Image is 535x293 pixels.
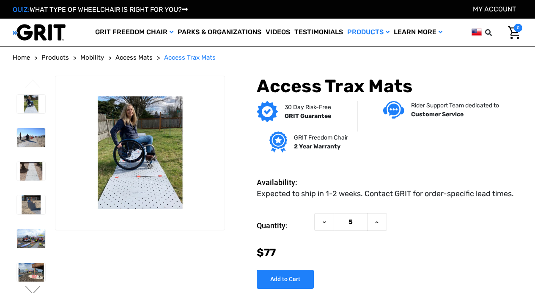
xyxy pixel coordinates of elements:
img: Customer service [383,101,404,118]
img: Access Trax Mats [17,263,45,282]
dt: Availability: [257,177,310,188]
a: Products [345,19,392,46]
p: Rider Support Team dedicated to [411,101,499,110]
img: Access Trax Mats [17,229,45,248]
span: Home [13,54,30,61]
input: Add to Cart [257,270,314,289]
img: us.png [472,27,482,38]
span: Mobility [80,54,104,61]
span: 0 [514,24,522,32]
img: Cart [508,26,520,39]
nav: Breadcrumb [13,53,522,63]
input: Search [489,24,502,41]
strong: 2 Year Warranty [294,143,340,150]
img: Access Trax Mats [17,95,45,114]
a: QUIZ:WHAT TYPE OF WHEELCHAIR IS RIGHT FOR YOU? [13,5,188,14]
dd: Expected to ship in 1-2 weeks. Contact GRIT for order-specific lead times. [257,188,514,200]
span: QUIZ: [13,5,30,14]
a: Videos [263,19,292,46]
a: Access Trax Mats [164,53,216,63]
img: Access Trax Mats [17,195,45,214]
a: Parks & Organizations [176,19,263,46]
a: Access Mats [115,53,153,63]
img: Access Trax Mats [55,96,225,209]
span: Access Mats [115,54,153,61]
button: Go to slide 6 of 6 [24,79,42,90]
p: 30 Day Risk-Free [285,103,331,112]
a: Home [13,53,30,63]
a: Account [473,5,516,13]
span: Access Trax Mats [164,54,216,61]
span: $77 [257,246,276,259]
p: GRIT Freedom Chair [294,133,348,142]
strong: Customer Service [411,111,464,118]
a: Products [41,53,69,63]
img: GRIT All-Terrain Wheelchair and Mobility Equipment [13,24,66,41]
img: Access Trax Mats [17,162,45,181]
a: Testimonials [292,19,345,46]
strong: GRIT Guarantee [285,112,331,120]
img: Grit freedom [269,131,287,153]
a: Learn More [392,19,444,46]
a: Cart with 0 items [502,24,522,41]
span: Products [41,54,69,61]
a: GRIT Freedom Chair [93,19,176,46]
img: Access Trax Mats [17,128,45,147]
a: Mobility [80,53,104,63]
h1: Access Trax Mats [257,76,522,97]
img: GRIT Guarantee [257,101,278,122]
label: Quantity: [257,213,310,238]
